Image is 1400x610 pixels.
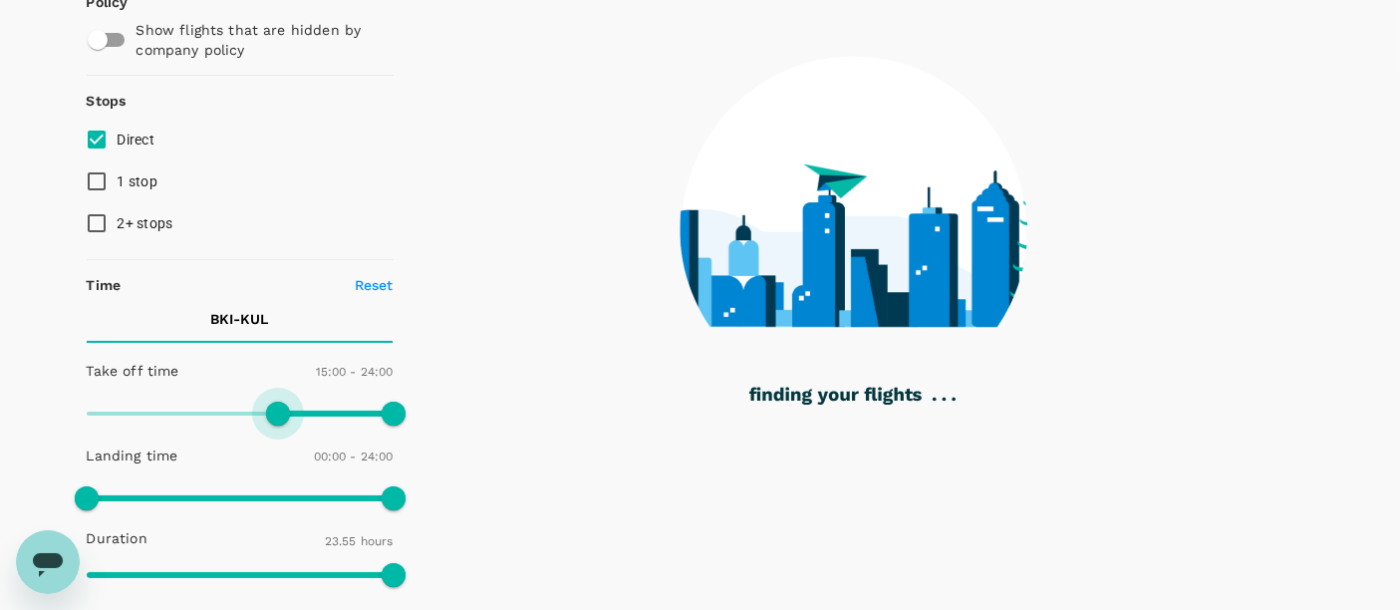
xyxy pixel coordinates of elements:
g: . [942,398,946,401]
span: 1 stop [118,173,158,189]
p: Landing time [87,446,178,465]
span: 15:00 - 24:00 [316,365,394,379]
p: Duration [87,528,147,548]
g: . [933,398,937,401]
span: 23.55 hours [325,534,394,548]
span: Direct [118,132,155,148]
p: Show flights that are hidden by company policy [137,20,380,60]
iframe: Button to launch messaging window [16,530,80,594]
g: finding your flights [749,388,922,406]
p: BKI - KUL [211,309,269,329]
p: Time [87,275,122,295]
p: Reset [355,275,394,295]
p: Take off time [87,361,179,381]
strong: Stops [87,93,127,109]
g: . [952,398,956,401]
span: 2+ stops [118,215,173,231]
span: 00:00 - 24:00 [314,450,394,463]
